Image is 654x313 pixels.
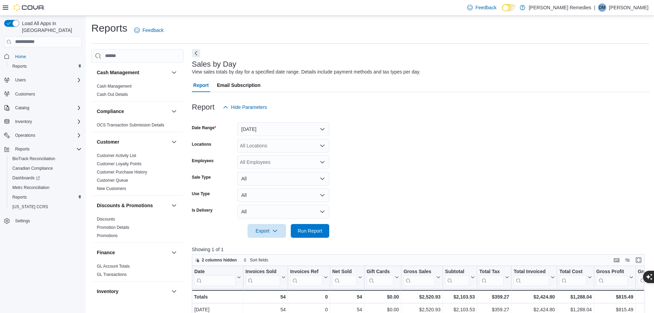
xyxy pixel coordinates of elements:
[97,264,130,269] a: GL Account Totals
[97,202,169,209] button: Discounts & Promotions
[97,264,130,269] span: GL Account Totals
[97,83,131,89] span: Cash Management
[97,217,115,222] a: Discounts
[12,204,48,210] span: [US_STATE] CCRS
[596,268,628,275] div: Gross Profit
[192,158,214,164] label: Employees
[97,123,164,127] a: OCS Transaction Submission Details
[596,293,633,301] div: $815.49
[192,191,210,197] label: Use Type
[559,293,592,301] div: $1,288.04
[596,268,633,286] button: Gross Profit
[10,203,82,211] span: Washington CCRS
[366,268,399,286] button: Gift Cards
[248,224,286,238] button: Export
[332,268,356,275] div: Net Sold
[97,122,164,128] span: OCS Transaction Submission Details
[131,23,166,37] a: Feedback
[290,268,322,286] div: Invoices Ref
[10,174,82,182] span: Dashboards
[366,268,393,286] div: Gift Card Sales
[332,268,362,286] button: Net Sold
[403,268,435,275] div: Gross Sales
[142,27,163,34] span: Feedback
[10,193,30,201] a: Reports
[15,77,26,83] span: Users
[10,155,58,163] a: BioTrack Reconciliation
[1,89,84,99] button: Customers
[290,293,328,301] div: 0
[403,293,440,301] div: $2,520.93
[12,156,55,161] span: BioTrack Reconciliation
[529,3,591,12] p: [PERSON_NAME] Remedies
[91,82,184,101] div: Cash Management
[97,169,147,175] span: Customer Purchase History
[366,268,393,275] div: Gift Cards
[97,288,118,295] h3: Inventory
[599,3,606,12] span: DM
[596,268,628,286] div: Gross Profit
[97,161,141,166] a: Customer Loyalty Points
[7,62,84,71] button: Reports
[1,216,84,226] button: Settings
[97,138,169,145] button: Customer
[245,268,280,286] div: Invoices Sold
[445,293,475,301] div: $2,103.53
[15,133,35,138] span: Operations
[193,78,209,92] span: Report
[217,78,261,92] span: Email Subscription
[192,175,211,180] label: Sale Type
[1,131,84,140] button: Operations
[10,62,82,70] span: Reports
[10,174,43,182] a: Dashboards
[10,155,82,163] span: BioTrack Reconciliation
[194,268,236,286] div: Date
[12,118,82,126] span: Inventory
[97,178,128,183] span: Customer Queue
[290,268,328,286] button: Invoices Ref
[192,49,200,57] button: Next
[514,293,555,301] div: $2,424.80
[12,194,27,200] span: Reports
[237,122,329,136] button: [DATE]
[170,201,178,210] button: Discounts & Promotions
[598,3,606,12] div: Damon Mouss
[12,145,32,153] button: Reports
[479,268,509,286] button: Total Tax
[332,293,362,301] div: 54
[252,224,282,238] span: Export
[12,64,27,69] span: Reports
[97,225,129,230] a: Promotion Details
[10,164,82,172] span: Canadian Compliance
[14,4,45,11] img: Cova
[623,256,632,264] button: Display options
[97,170,147,175] a: Customer Purchase History
[97,138,119,145] h3: Customer
[192,142,211,147] label: Locations
[220,100,270,114] button: Hide Parameters
[7,154,84,164] button: BioTrack Reconciliation
[237,188,329,202] button: All
[612,256,621,264] button: Keyboard shortcuts
[192,103,215,111] h3: Report
[12,145,82,153] span: Reports
[170,68,178,77] button: Cash Management
[192,246,649,253] p: Showing 1 of 1
[7,183,84,192] button: Metrc Reconciliation
[97,92,128,97] a: Cash Out Details
[97,186,126,191] a: New Customers
[97,178,128,183] a: Customer Queue
[479,293,509,301] div: $359.27
[97,249,115,256] h3: Finance
[12,217,33,225] a: Settings
[634,256,643,264] button: Enter fullscreen
[97,233,118,238] a: Promotions
[10,62,30,70] a: Reports
[231,104,267,111] span: Hide Parameters
[97,272,127,277] a: GL Transactions
[291,224,329,238] button: Run Report
[7,173,84,183] a: Dashboards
